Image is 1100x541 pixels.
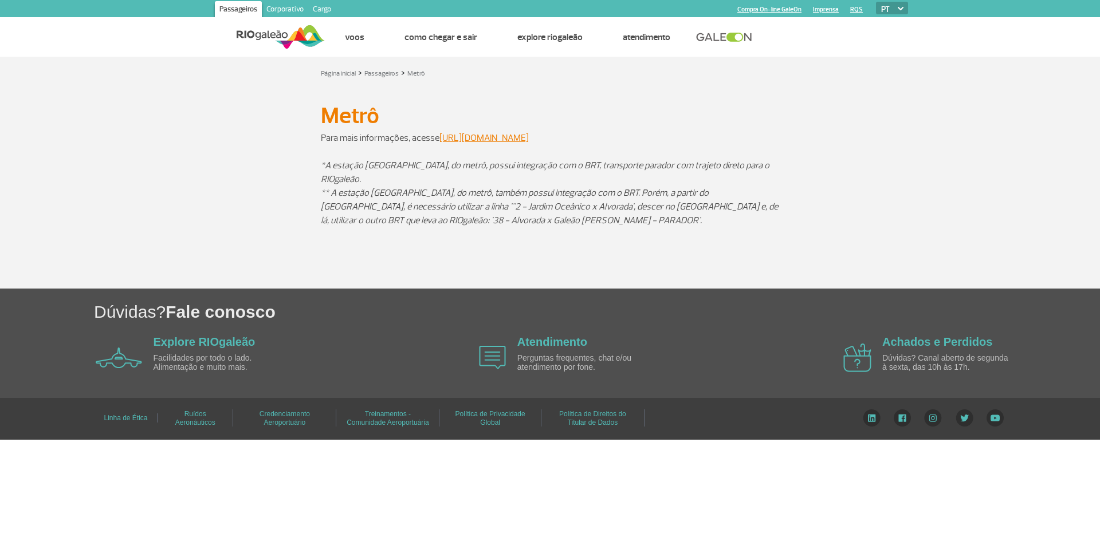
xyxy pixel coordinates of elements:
a: Corporativo [262,1,308,19]
p: Facilidades por todo o lado. Alimentação e muito mais. [154,354,285,372]
a: Página inicial [321,69,356,78]
a: Credenciamento Aeroportuário [260,406,310,431]
a: Ruídos Aeronáuticos [175,406,215,431]
a: Atendimento [517,335,587,348]
p: Dúvidas? Canal aberto de segunda à sexta, das 10h às 17h. [882,354,1014,372]
a: Compra On-line GaleOn [737,6,802,13]
img: Twitter [956,409,973,427]
a: Imprensa [813,6,839,13]
h1: Dúvidas? [94,300,1100,323]
a: > [401,66,405,79]
h1: Metrô [321,106,779,125]
img: airplane icon [479,346,506,369]
span: Fale conosco [166,302,276,321]
a: Passageiros [364,69,399,78]
a: Linha de Ética [104,410,147,426]
a: Treinamentos - Comunidade Aeroportuária [347,406,429,431]
img: Instagram [924,409,942,427]
a: RQS [850,6,863,13]
p: Perguntas frequentes, chat e/ou atendimento por fone. [517,354,649,372]
img: airplane icon [843,343,871,372]
a: Política de Privacidade Global [455,406,525,431]
a: Explore RIOgaleão [154,335,256,348]
img: LinkedIn [863,409,881,427]
a: Voos [345,31,364,43]
a: Política de Direitos do Titular de Dados [559,406,626,431]
a: Explore RIOgaleão [517,31,583,43]
a: Passageiros [215,1,262,19]
em: *A estação [GEOGRAPHIC_DATA], do metrô, possui integração com o BRT, transporte parador com traje... [321,160,769,185]
a: Atendimento [623,31,670,43]
img: YouTube [987,409,1004,427]
a: Cargo [308,1,336,19]
img: airplane icon [96,347,142,368]
p: Para mais informações, acesse [321,131,779,145]
a: Metrô [407,69,425,78]
a: Achados e Perdidos [882,335,992,348]
em: ** A estação [GEOGRAPHIC_DATA], do metrô, também possui integração com o BRT. Porém, a partir do ... [321,187,778,226]
a: [URL][DOMAIN_NAME] [439,132,529,144]
a: > [358,66,362,79]
a: Como chegar e sair [404,31,477,43]
img: Facebook [894,409,911,427]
